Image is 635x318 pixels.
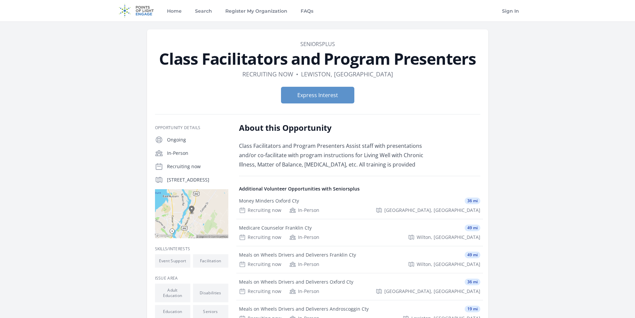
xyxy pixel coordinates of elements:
div: Meals on Wheels Drivers and Deliverers Franklin Cty [239,252,356,258]
p: In-Person [167,150,228,156]
li: Disabilities [193,284,228,302]
span: [GEOGRAPHIC_DATA], [GEOGRAPHIC_DATA] [384,288,480,295]
div: Recruiting now [239,207,281,214]
span: 19 mi [465,306,480,312]
a: Meals on Wheels Drivers and Deliverers Franklin Cty 49 mi Recruiting now In-Person Wilton, [GEOGR... [236,246,483,273]
a: Meals on Wheels Drivers and Deliverers Oxford Cty 36 mi Recruiting now In-Person [GEOGRAPHIC_DATA... [236,273,483,300]
div: Meals on Wheels Drivers and Deliverers Androscoggin Cty [239,306,369,312]
div: In-Person [289,288,319,295]
li: Event Support [155,254,190,268]
h3: Issue area [155,276,228,281]
img: Map [155,189,228,238]
div: In-Person [289,234,319,241]
button: Express Interest [281,87,354,103]
div: In-Person [289,207,319,214]
div: Money Minders Oxford Cty [239,198,299,204]
a: Medicare Counselor Franklin Cty 49 mi Recruiting now In-Person Wilton, [GEOGRAPHIC_DATA] [236,219,483,246]
a: Money Minders Oxford Cty 36 mi Recruiting now In-Person [GEOGRAPHIC_DATA], [GEOGRAPHIC_DATA] [236,192,483,219]
div: In-Person [289,261,319,268]
h2: About this Opportunity [239,122,434,133]
span: 49 mi [465,252,480,258]
h4: Additional Volunteer Opportunities with Seniorsplus [239,186,480,192]
div: Recruiting now [239,288,281,295]
div: Recruiting now [239,261,281,268]
li: Facilitation [193,254,228,268]
div: Meals on Wheels Drivers and Deliverers Oxford Cty [239,279,353,285]
h1: Class Facilitators and Program Presenters [155,51,480,67]
li: Adult Education [155,284,190,302]
div: • [296,69,298,79]
span: 49 mi [465,225,480,231]
p: [STREET_ADDRESS] [167,177,228,183]
p: Recruiting now [167,163,228,170]
p: Class Facilitators and Program Presenters Assist staff with presentations and/or co-facilitate wi... [239,141,434,169]
p: Ongoing [167,136,228,143]
div: Recruiting now [239,234,281,241]
h3: Skills/Interests [155,246,228,252]
span: Wilton, [GEOGRAPHIC_DATA] [417,234,480,241]
span: 36 mi [465,198,480,204]
dd: Lewiston, [GEOGRAPHIC_DATA] [301,69,393,79]
div: Medicare Counselor Franklin Cty [239,225,312,231]
span: Wilton, [GEOGRAPHIC_DATA] [417,261,480,268]
a: Seniorsplus [300,40,335,48]
span: [GEOGRAPHIC_DATA], [GEOGRAPHIC_DATA] [384,207,480,214]
dd: Recruiting now [242,69,293,79]
h3: Opportunity Details [155,125,228,130]
span: 36 mi [465,279,480,285]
